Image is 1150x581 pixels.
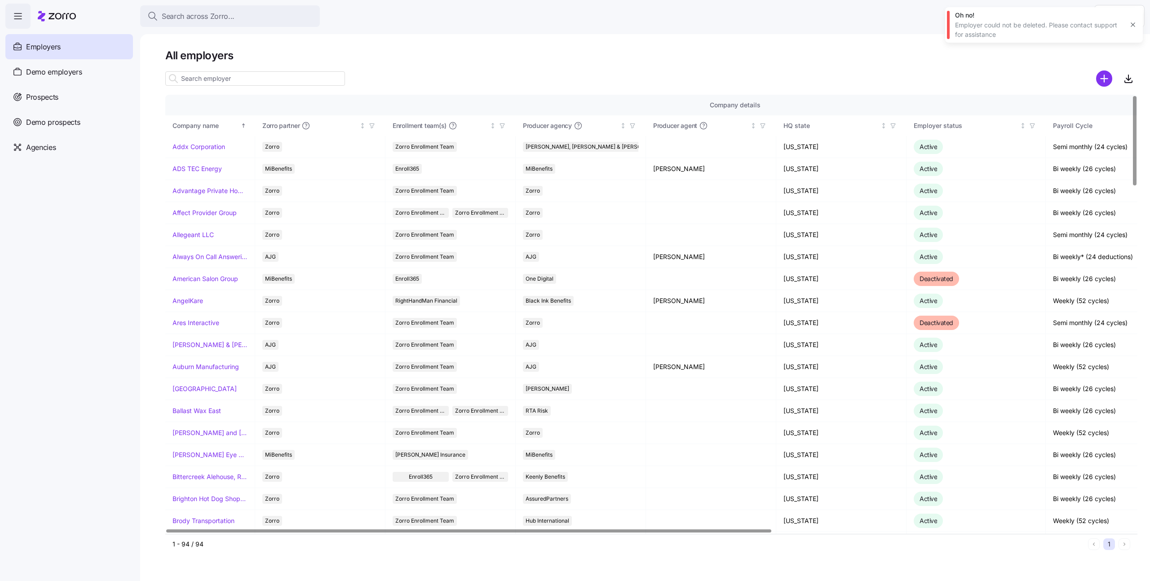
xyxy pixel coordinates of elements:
[526,340,536,350] span: AJG
[395,164,419,174] span: Enroll365
[776,334,907,356] td: [US_STATE]
[172,252,248,261] a: Always On Call Answering Service
[172,428,248,437] a: [PERSON_NAME] and [PERSON_NAME]'s Furniture
[526,450,553,460] span: MiBenefits
[172,186,248,195] a: Advantage Private Home Care
[409,472,433,482] span: Enroll365
[172,406,221,415] a: Ballast Wax East
[1020,123,1026,129] div: Not sorted
[776,224,907,246] td: [US_STATE]
[172,230,214,239] a: Allegeant LLC
[526,252,536,262] span: AJG
[240,123,247,129] div: Sorted ascending
[776,202,907,224] td: [US_STATE]
[265,296,279,306] span: Zorro
[393,121,447,130] span: Enrollment team(s)
[265,208,279,218] span: Zorro
[526,230,540,240] span: Zorro
[172,318,219,327] a: Ares Interactive
[526,142,665,152] span: [PERSON_NAME], [PERSON_NAME] & [PERSON_NAME]
[776,158,907,180] td: [US_STATE]
[395,406,446,416] span: Zorro Enrollment Team
[265,340,276,350] span: AJG
[776,444,907,466] td: [US_STATE]
[776,246,907,268] td: [US_STATE]
[920,341,937,348] span: Active
[1119,538,1130,550] button: Next page
[26,66,82,78] span: Demo employers
[526,494,568,504] span: AssuredPartners
[162,11,234,22] span: Search across Zorro...
[523,121,572,130] span: Producer agency
[5,84,133,110] a: Prospects
[920,253,937,260] span: Active
[265,186,279,196] span: Zorro
[920,143,937,150] span: Active
[955,11,1123,20] div: Oh no!
[920,209,937,216] span: Active
[620,123,626,129] div: Not sorted
[526,362,536,372] span: AJG
[920,363,937,370] span: Active
[776,400,907,422] td: [US_STATE]
[455,406,506,416] span: Zorro Enrollment Experts
[255,115,385,136] th: Zorro partnerNot sorted
[172,164,222,173] a: ADS TEC Energy
[516,115,646,136] th: Producer agencyNot sorted
[490,123,496,129] div: Not sorted
[776,180,907,202] td: [US_STATE]
[395,230,454,240] span: Zorro Enrollment Team
[265,450,292,460] span: MiBenefits
[359,123,366,129] div: Not sorted
[776,115,907,136] th: HQ stateNot sorted
[776,422,907,444] td: [US_STATE]
[395,428,454,438] span: Zorro Enrollment Team
[265,362,276,372] span: AJG
[455,472,506,482] span: Zorro Enrollment Team
[265,494,279,504] span: Zorro
[526,318,540,328] span: Zorro
[172,472,248,481] a: Bittercreek Alehouse, Red Feather Lounge, Diablo & Sons Saloon
[646,246,776,268] td: [PERSON_NAME]
[526,428,540,438] span: Zorro
[526,208,540,218] span: Zorro
[395,384,454,394] span: Zorro Enrollment Team
[172,516,234,525] a: Brody Transportation
[920,495,937,502] span: Active
[395,340,454,350] span: Zorro Enrollment Team
[455,208,506,218] span: Zorro Enrollment Experts
[920,407,937,414] span: Active
[395,142,454,152] span: Zorro Enrollment Team
[172,208,237,217] a: Affect Provider Group
[172,494,248,503] a: Brighton Hot Dog Shoppe
[920,451,937,458] span: Active
[5,110,133,135] a: Demo prospects
[646,356,776,378] td: [PERSON_NAME]
[920,297,937,304] span: Active
[776,356,907,378] td: [US_STATE]
[395,362,454,372] span: Zorro Enrollment Team
[395,208,446,218] span: Zorro Enrollment Team
[1088,538,1100,550] button: Previous page
[265,164,292,174] span: MiBenefits
[265,318,279,328] span: Zorro
[646,290,776,312] td: [PERSON_NAME]
[262,121,300,130] span: Zorro partner
[776,378,907,400] td: [US_STATE]
[526,472,565,482] span: Keenly Benefits
[385,115,516,136] th: Enrollment team(s)Not sorted
[1103,538,1115,550] button: 1
[776,312,907,334] td: [US_STATE]
[395,318,454,328] span: Zorro Enrollment Team
[172,362,239,371] a: Auburn Manufacturing
[955,21,1123,39] div: Employer could not be deleted. Please contact support for assistance
[920,429,937,436] span: Active
[265,428,279,438] span: Zorro
[265,472,279,482] span: Zorro
[920,473,937,480] span: Active
[395,252,454,262] span: Zorro Enrollment Team
[395,450,465,460] span: [PERSON_NAME] Insurance
[776,290,907,312] td: [US_STATE]
[776,488,907,510] td: [US_STATE]
[526,384,569,394] span: [PERSON_NAME]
